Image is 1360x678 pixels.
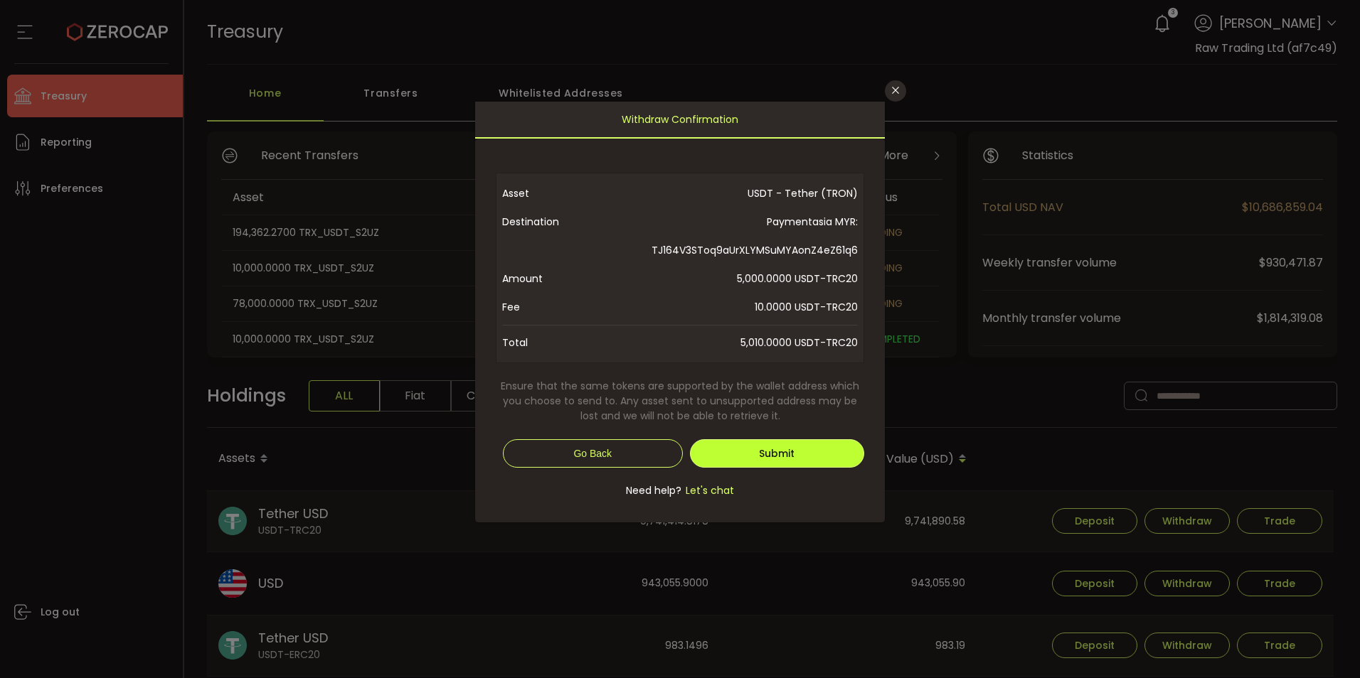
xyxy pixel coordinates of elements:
[681,483,734,498] span: Let's chat
[502,179,616,208] span: Asset
[502,208,616,264] span: Destination
[502,328,616,357] span: Total
[475,102,885,522] div: dialog
[503,439,683,468] button: Go Back
[626,483,681,498] span: Need help?
[496,379,864,424] span: Ensure that the same tokens are supported by the wallet address which you choose to send to. Any ...
[690,439,865,468] button: Submit
[502,264,616,293] span: Amount
[616,208,858,264] span: Paymentasia MYR: TJ164V3SToq9aUrXLYMSuMYAonZ4eZ61q6
[573,448,612,459] span: Go Back
[759,446,795,461] span: Submit
[616,264,858,293] span: 5,000.0000 USDT-TRC20
[616,179,858,208] span: USDT - Tether (TRON)
[502,293,616,321] span: Fee
[616,328,858,357] span: 5,010.0000 USDT-TRC20
[616,293,858,321] span: 10.0000 USDT-TRC20
[622,102,738,137] span: Withdraw Confirmation
[1289,610,1360,678] iframe: Chat Widget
